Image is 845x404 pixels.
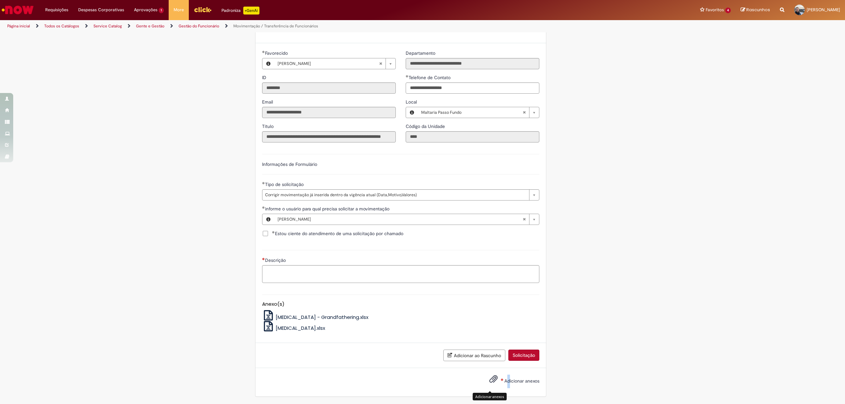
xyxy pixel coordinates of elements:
[488,373,499,388] button: Adicionar anexos
[44,23,79,29] a: Todos os Catálogos
[262,206,265,209] span: Obrigatório Preenchido
[262,107,396,118] input: Email
[174,7,184,13] span: More
[265,50,289,56] span: Necessários - Favorecido
[78,7,124,13] span: Despesas Corporativas
[274,214,539,225] a: [PERSON_NAME]Limpar campo informe o usuário para qual precisa solicitar a movimentação
[265,190,526,200] span: Corrigir movimentação já inserida dentro da vigência atual (Data,Motivo,Valores)
[262,82,396,94] input: ID
[376,58,386,69] abbr: Limpar campo Favorecido
[278,58,379,69] span: [PERSON_NAME]
[406,123,446,129] span: Somente leitura - Código da Unidade
[262,314,369,321] a: [MEDICAL_DATA] - Grandfathering.xlsx
[93,23,122,29] a: Service Catalog
[136,23,164,29] a: Gente e Gestão
[262,50,265,53] span: Obrigatório Preenchido
[262,74,268,81] label: Somente leitura - ID
[262,123,275,129] span: Somente leitura - Título
[504,378,539,384] span: Adicionar anexos
[265,257,287,263] span: Descrição
[262,58,274,69] button: Favorecido, Visualizar este registro Gabriel Weber Zimmermann
[265,181,305,187] span: Tipo de solicitação
[276,325,325,331] span: [MEDICAL_DATA].xlsx
[243,7,259,15] p: +GenAi
[276,314,368,321] span: [MEDICAL_DATA] - Grandfathering.xlsx
[519,214,529,225] abbr: Limpar campo informe o usuário para qual precisa solicitar a movimentação
[262,182,265,184] span: Obrigatório Preenchido
[272,230,403,237] span: Estou ciente do atendimento de uma solicitação por chamado
[262,131,396,142] input: Título
[262,75,268,80] span: Somente leitura - ID
[262,123,275,130] label: Somente leitura - Título
[406,99,418,105] span: Local
[265,206,391,212] span: Necessários - informe o usuário para qual precisa solicitar a movimentação
[272,231,275,233] span: Obrigatório Preenchido
[443,350,505,361] button: Adicionar ao Rascunho
[274,58,395,69] a: [PERSON_NAME]Limpar campo Favorecido
[406,123,446,130] label: Somente leitura - Código da Unidade
[746,7,770,13] span: Rascunhos
[262,161,317,167] label: Informações de Formulário
[278,214,523,225] span: [PERSON_NAME]
[418,107,539,118] a: Maltaria Passo FundoLimpar campo Local
[262,325,325,331] a: [MEDICAL_DATA].xlsx
[262,258,265,260] span: Necessários
[5,20,558,32] ul: Trilhas de página
[262,214,274,225] button: informe o usuário para qual precisa solicitar a movimentação, Visualizar este registro Geneson Be...
[406,131,539,142] input: Código da Unidade
[406,107,418,118] button: Local, Visualizar este registro Maltaria Passo Fundo
[233,23,318,29] a: Movimentação / Transferência de Funcionários
[409,75,452,80] span: Telefone de Contato
[262,301,539,307] h5: Anexo(s)
[473,393,507,400] div: Adicionar anexos
[406,58,539,69] input: Departamento
[406,75,409,78] span: Obrigatório Preenchido
[179,23,219,29] a: Gestão do Funcionário
[262,265,539,283] textarea: Descrição
[262,99,274,105] label: Somente leitura - Email
[725,8,731,13] span: 4
[421,107,523,118] span: Maltaria Passo Fundo
[519,107,529,118] abbr: Limpar campo Local
[194,5,212,15] img: click_logo_yellow_360x200.png
[359,14,532,33] span: Os cancelamentos de movimentação/remuneração estão sendo tratados por essa oferta, então para can...
[706,7,724,13] span: Favoritos
[807,7,840,13] span: [PERSON_NAME]
[7,23,30,29] a: Página inicial
[406,50,437,56] label: Somente leitura - Departamento
[134,7,157,13] span: Aprovações
[508,350,539,361] button: Solicitação
[741,7,770,13] a: Rascunhos
[159,8,164,13] span: 1
[406,82,539,94] input: Telefone de Contato
[1,3,35,16] img: ServiceNow
[221,7,259,15] div: Padroniza
[45,7,68,13] span: Requisições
